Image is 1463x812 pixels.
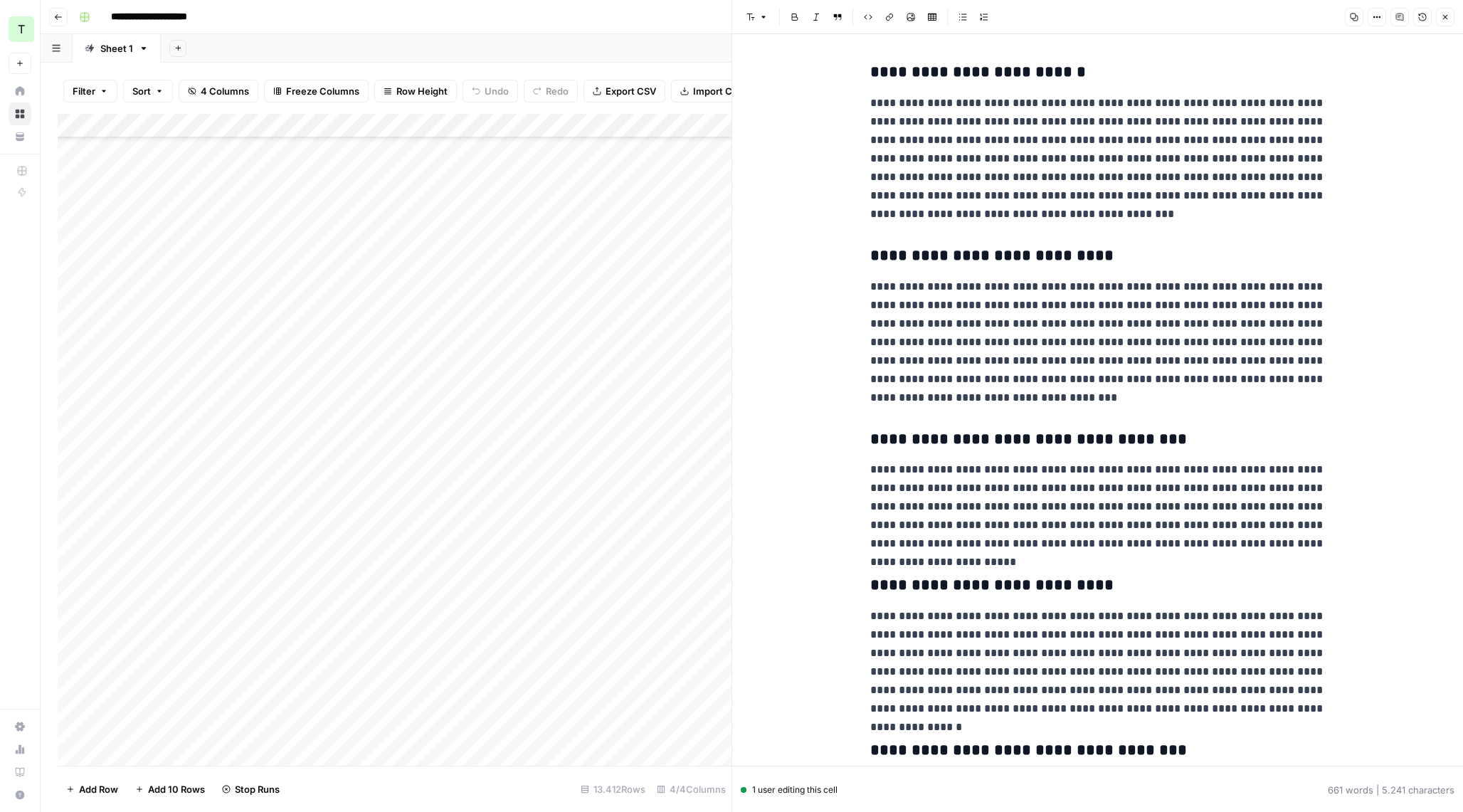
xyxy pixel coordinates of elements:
a: Home [9,80,31,102]
a: Learning Hub [9,761,31,784]
button: Import CSV [671,80,754,102]
button: Redo [524,80,578,102]
span: 4 Columns [201,84,249,98]
button: Export CSV [583,80,665,102]
a: Browse [9,102,31,125]
button: 4 Columns [179,80,258,102]
button: Add 10 Rows [127,778,213,801]
button: Workspace: TY SEO Team [9,11,31,47]
a: Settings [9,715,31,738]
span: Undo [485,84,509,98]
span: Filter [73,84,95,98]
button: Undo [463,80,518,102]
button: Add Row [58,778,127,801]
span: Freeze Columns [286,84,359,98]
a: Sheet 1 [73,34,161,63]
button: Stop Runs [213,778,288,801]
button: Freeze Columns [264,80,369,102]
button: Sort [123,80,173,102]
div: 661 words | 5.241 characters [1328,783,1454,797]
div: 13.412 Rows [575,778,651,801]
span: Row Height [396,84,448,98]
span: Redo [546,84,569,98]
div: 1 user editing this cell [741,784,838,796]
span: Import CSV [693,84,744,98]
button: Help + Support [9,784,31,806]
span: Export CSV [606,84,656,98]
span: Add 10 Rows [148,782,205,796]
div: Sheet 1 [100,41,133,56]
a: Your Data [9,125,31,148]
span: Sort [132,84,151,98]
button: Filter [63,80,117,102]
span: T [18,21,25,38]
span: Stop Runs [235,782,280,796]
div: 4/4 Columns [651,778,731,801]
a: Usage [9,738,31,761]
span: Add Row [79,782,118,796]
button: Row Height [374,80,457,102]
